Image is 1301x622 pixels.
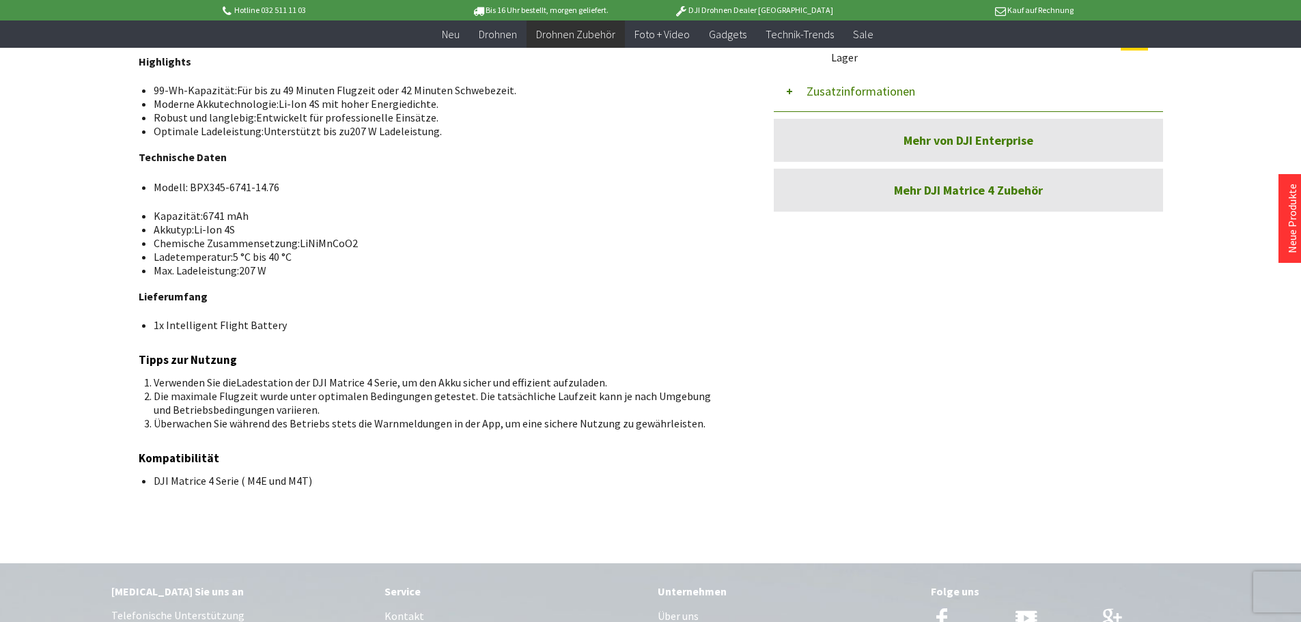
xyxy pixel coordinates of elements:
[154,250,722,264] li: 5 °C bis 40 °C
[154,111,256,124] span: Robust und langlebig:
[154,223,194,236] span: Akkutyp:
[350,124,440,138] span: 207 W Ladeleistung
[139,451,219,466] span: Kompatibilität
[154,124,264,138] span: Optimale Ladeleistung:
[766,27,834,41] span: Technik-Trends
[774,119,1163,162] a: Mehr von DJI Enterprise
[154,236,300,250] span: Chemische Zusammensetzung:
[853,27,873,41] span: Sale
[861,2,1074,18] p: Kauf auf Rechnung
[658,582,917,600] div: Unternehmen
[442,27,460,41] span: Neu
[536,27,615,41] span: Drohnen Zubehör
[154,97,722,111] li: Li-Ion 4S mit hoher Energiedichte.
[154,264,239,277] span: Max. Ladeleistung:
[384,582,644,600] div: Service
[699,20,756,48] a: Gadgets
[756,20,843,48] a: Technik-Trends
[469,20,527,48] a: Drohnen
[139,55,191,68] strong: Highlights
[154,111,722,124] li: Entwickelt für professionelle Einsätze.
[236,376,397,389] span: Ladestation der DJI Matrice 4 Serie
[625,20,699,48] a: Foto + Video
[154,209,722,223] li: 6741 mAh
[154,376,722,389] li: Verwenden Sie die , um den Akku sicher und effizient aufzuladen.
[931,582,1190,600] div: Folge uns
[111,582,371,600] div: [MEDICAL_DATA] Sie uns an
[154,83,722,97] li: Für bis zu 49 Minuten Flugzeit oder 42 Minuten Schwebezeit.
[634,27,690,41] span: Foto + Video
[154,209,203,223] span: Kapazität:
[154,264,722,277] li: 207 W
[221,2,434,18] p: Hotline 032 511 11 03
[647,2,860,18] p: DJI Drohnen Dealer [GEOGRAPHIC_DATA]
[1285,184,1299,253] a: Neue Produkte
[154,223,722,236] li: Li-Ion 4S
[527,20,625,48] a: Drohnen Zubehör
[774,71,1163,112] button: Zusatzinformationen
[774,169,1163,212] a: Mehr DJI Matrice 4 Zubehör
[139,352,237,367] span: Tipps zur Nutzung
[154,97,279,111] span: Moderne Akkutechnologie:
[139,289,208,303] strong: Lieferumfang
[154,318,287,332] span: 1x Intelligent Flight Battery
[154,250,233,264] span: Ladetemperatur:
[154,83,237,97] span: 99-Wh-Kapazität:
[154,389,722,416] li: Die maximale Flugzeit wurde unter optimalen Bedingungen getestet. Die tatsächliche Laufzeit kann ...
[139,150,227,164] strong: Technische Daten
[154,416,722,430] li: Überwachen Sie während des Betriebs stets die Warnmeldungen in der App, um eine sichere Nutzung z...
[154,124,722,138] li: Unterstützt bis zu .
[709,27,746,41] span: Gadgets
[154,179,722,195] p: Modell: BPX345-6741-14.76
[479,27,517,41] span: Drohnen
[843,20,883,48] a: Sale
[432,20,469,48] a: Neu
[154,474,722,487] li: DJI Matrice 4 Serie ( M4E und M4T)
[154,236,722,250] li: LiNiMnCoO2
[434,2,647,18] p: Bis 16 Uhr bestellt, morgen geliefert.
